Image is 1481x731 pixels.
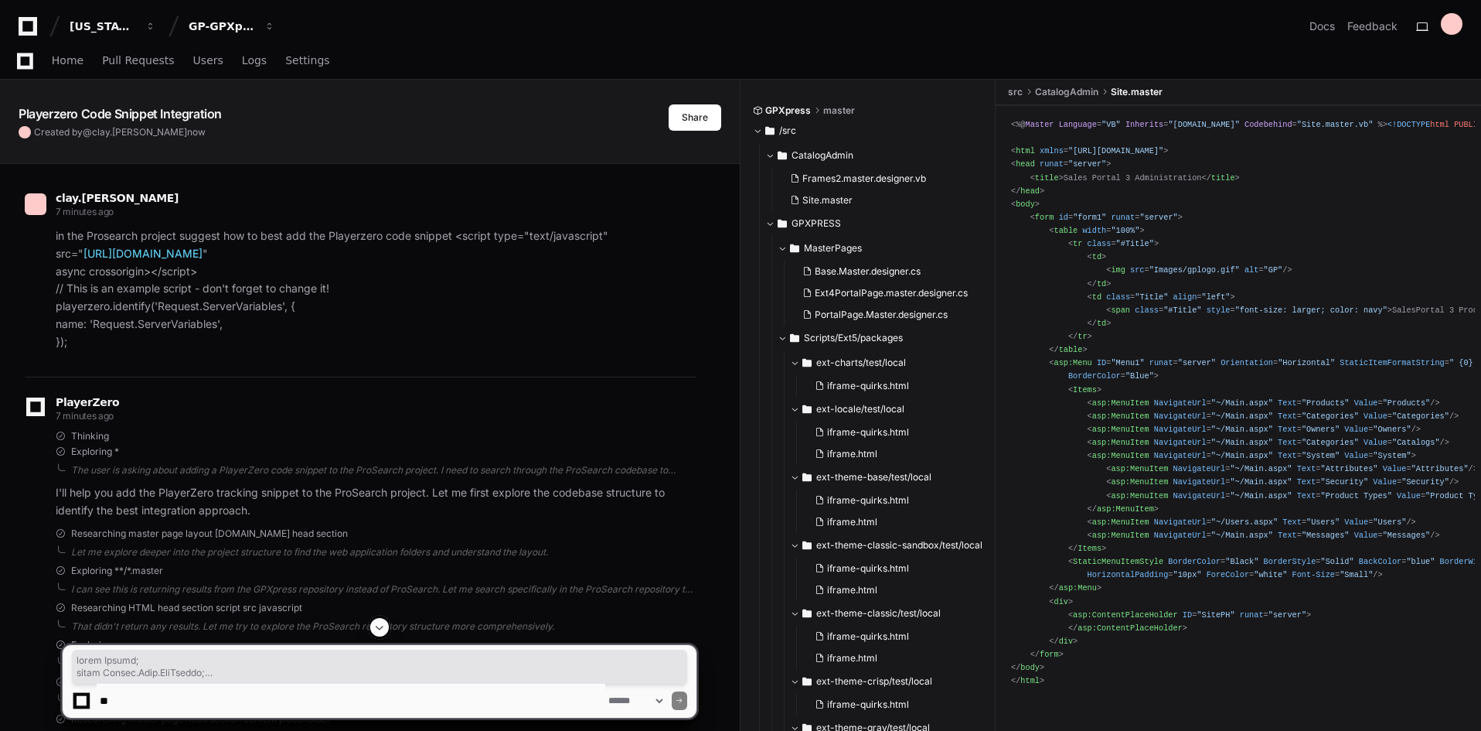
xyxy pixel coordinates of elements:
span: width [1082,226,1106,235]
span: < = = = /> [1088,425,1421,434]
span: /src [779,125,796,137]
button: ext-charts/test/local [790,350,984,375]
span: Created by [34,126,206,138]
span: Value [1364,412,1387,421]
button: iframe.html [809,579,975,601]
span: NavigateUrl [1173,464,1226,473]
span: Value [1354,531,1378,540]
span: "Categories" [1302,438,1359,447]
span: asp:MenuItem [1097,504,1154,514]
span: xmlns [1040,146,1064,155]
svg: Directory [802,536,812,555]
span: Orientation [1221,358,1273,367]
span: BorderColor [1068,371,1121,381]
div: [US_STATE] Pacific [70,19,136,34]
span: class [1106,292,1130,302]
svg: Directory [790,239,799,258]
div: The user is asking about adding a PlayerZero code snippet to the ProSearch project. I need to sea... [71,464,696,477]
span: "#Title" [1163,306,1201,315]
span: class [1088,239,1112,248]
span: "form1" [1073,213,1106,222]
span: Ext4PortalPage.master.designer.cs [815,287,968,299]
span: "100%" [1111,226,1139,235]
span: body [1016,200,1035,209]
button: /src [753,118,984,143]
span: html [1016,146,1035,155]
span: runat [1240,610,1264,620]
span: "Attributes" [1321,464,1378,473]
button: GPXPRESS [765,211,984,236]
span: align [1173,292,1197,302]
span: "blue" [1406,557,1435,566]
span: Scripts/Ext5/packages [804,332,903,344]
span: "server" [1178,358,1216,367]
span: Value [1344,425,1368,434]
span: Thinking [71,430,109,442]
span: Master [1026,120,1054,129]
span: < > [1049,597,1073,606]
span: runat [1040,159,1064,169]
button: [US_STATE] Pacific [63,12,162,40]
span: < = = > [1030,213,1183,222]
span: "~/Main.aspx" [1230,477,1292,487]
span: asp:MenuItem [1092,451,1149,460]
a: Users [193,43,223,79]
span: StaticMenuItemStyle [1073,557,1163,566]
span: Logs [242,56,267,65]
span: BorderStyle [1264,557,1316,566]
span: @ [83,126,92,138]
span: "[URL][DOMAIN_NAME]" [1068,146,1163,155]
span: NavigateUrl [1173,477,1226,487]
button: iframe-quirks.html [809,422,975,443]
svg: Directory [802,604,812,623]
span: @ = = = [1020,120,1377,129]
span: Settings [285,56,329,65]
span: Text [1278,425,1297,434]
span: Users [193,56,223,65]
svg: Directory [790,329,799,347]
span: Text [1278,398,1297,408]
div: GP-GPXpress [189,19,255,34]
span: "Users" [1306,518,1340,527]
span: BackColor [1359,557,1401,566]
span: asp:MenuItem [1092,398,1149,408]
span: BorderColor [1168,557,1221,566]
span: Researching HTML head section script src javascript [71,602,302,614]
button: ext-theme-classic/test/local [790,601,984,626]
span: "~/Main.aspx" [1211,425,1273,434]
a: Home [52,43,83,79]
span: td [1097,279,1106,289]
span: NavigateUrl [1154,518,1207,527]
span: class [1135,306,1159,315]
span: Codebehind [1244,120,1292,129]
span: "~/Users.aspx" [1211,518,1278,527]
span: runat [1149,358,1173,367]
div: Let me explore deeper into the project structure to find the web application folders and understa... [71,546,696,558]
span: PlayerZero [56,398,119,407]
span: "Products" [1302,398,1350,408]
span: Researching master page layout [DOMAIN_NAME] head section [71,528,348,540]
span: iframe-quirks.html [827,562,909,575]
span: "Product Types" [1321,491,1392,500]
button: Ext4PortalPage.master.designer.cs [796,282,975,304]
button: MasterPages [778,236,984,261]
span: src [1008,86,1023,98]
span: span [1111,306,1130,315]
span: "~/Main.aspx" [1211,412,1273,421]
span: title [1211,173,1235,183]
span: "VB" [1101,120,1121,129]
button: ext-locale/test/local [790,397,984,422]
span: asp:MenuItem [1111,464,1168,473]
span: < = = = > [1088,451,1416,460]
span: "Messages" [1302,531,1350,540]
button: iframe.html [809,443,975,465]
button: iframe-quirks.html [809,375,975,397]
span: Value [1383,464,1407,473]
button: ext-theme-base/test/local [790,465,984,490]
span: < > [1011,200,1040,209]
span: Value [1397,491,1421,500]
span: </ > [1068,332,1092,341]
span: < = > [1011,159,1111,169]
span: NavigateUrl [1154,425,1207,434]
app-text-character-animate: Playerzero Code Snippet Integration [19,106,222,121]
